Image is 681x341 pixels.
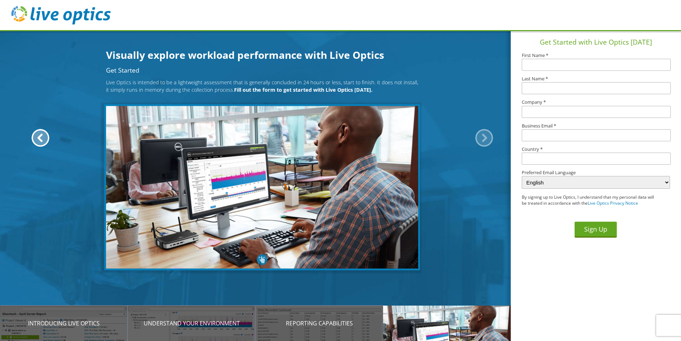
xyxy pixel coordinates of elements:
label: Business Email * [522,124,670,128]
h1: Get Started with Live Optics [DATE] [514,37,678,47]
label: Preferred Email Language [522,170,670,175]
button: Sign Up [575,222,617,238]
p: Live Optics is intended to be a lightweight assessment that is generally concluded in 24 hours or... [106,79,418,94]
h2: Get Started [106,67,418,74]
img: live_optics_svg.svg [11,6,111,24]
p: Reporting Capabilities [255,319,383,328]
h1: Visually explore workload performance with Live Optics [106,47,418,62]
b: Fill out the form to get started with Live Optics [DATE]. [234,86,372,93]
img: Get Started [104,104,420,271]
label: First Name * [522,53,670,58]
p: Understand your environment [128,319,255,328]
label: Last Name * [522,76,670,81]
p: By signing up to Live Optics, I understand that my personal data will be treated in accordance wi... [522,194,655,206]
label: Company * [522,100,670,104]
a: Live Optics Privacy Notice [588,200,638,206]
label: Country * [522,147,670,152]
